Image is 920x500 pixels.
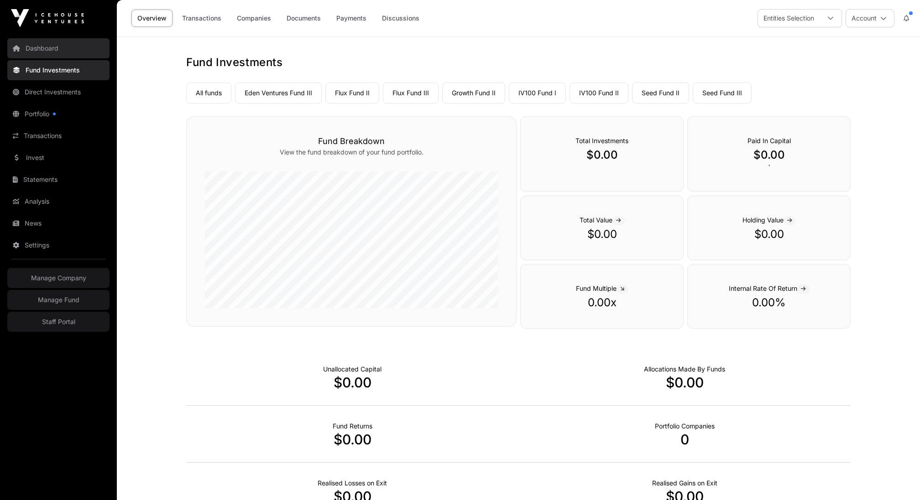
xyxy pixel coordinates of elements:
a: Invest [7,148,110,168]
span: Fund Multiple [576,284,628,292]
a: Payments [330,10,372,27]
span: Total Value [580,216,625,224]
a: Discussions [376,10,425,27]
a: Seed Fund II [632,82,689,103]
a: Portfolio [7,104,110,124]
div: ` [687,116,851,192]
p: $0.00 [518,374,851,391]
span: Paid In Capital [747,137,791,144]
p: $0.00 [186,431,518,448]
a: Statements [7,170,110,190]
a: Settings [7,235,110,255]
span: Total Investments [575,137,628,144]
a: Seed Fund III [693,82,752,103]
a: Transactions [176,10,227,27]
button: Account [846,9,894,27]
a: Staff Portal [7,312,110,332]
a: Companies [231,10,277,27]
span: Internal Rate Of Return [729,284,810,292]
p: Cash not yet allocated [323,365,382,374]
p: 0.00% [706,295,832,310]
p: Net Realised on Negative Exits [318,479,387,488]
p: $0.00 [706,227,832,242]
p: 0.00x [539,295,665,310]
a: News [7,213,110,233]
a: All funds [186,82,231,103]
p: $0.00 [539,227,665,242]
p: $0.00 [706,148,832,162]
p: Capital Deployed Into Companies [644,365,725,374]
a: Transactions [7,126,110,146]
a: IV100 Fund I [509,82,566,103]
a: Growth Fund II [442,82,505,103]
p: $0.00 [186,374,518,391]
p: Number of Companies Deployed Into [655,422,715,431]
img: Icehouse Ventures Logo [11,9,84,27]
p: View the fund breakdown of your fund portfolio. [205,148,498,157]
h3: Fund Breakdown [205,135,498,148]
a: Eden Ventures Fund III [235,82,322,103]
h1: Fund Investments [186,55,851,70]
a: Dashboard [7,38,110,58]
a: Analysis [7,191,110,211]
p: Net Realised on Positive Exits [652,479,717,488]
a: Manage Company [7,268,110,288]
a: Fund Investments [7,60,110,80]
a: Overview [131,10,172,27]
p: $0.00 [539,148,665,162]
a: Manage Fund [7,290,110,310]
a: Flux Fund III [383,82,439,103]
a: Flux Fund II [325,82,379,103]
a: IV100 Fund II [570,82,628,103]
div: Entities Selection [758,10,820,27]
p: 0 [518,431,851,448]
iframe: Chat Widget [874,456,920,500]
span: Holding Value [742,216,796,224]
a: Documents [281,10,327,27]
a: Direct Investments [7,82,110,102]
p: Realised Returns from Funds [333,422,372,431]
